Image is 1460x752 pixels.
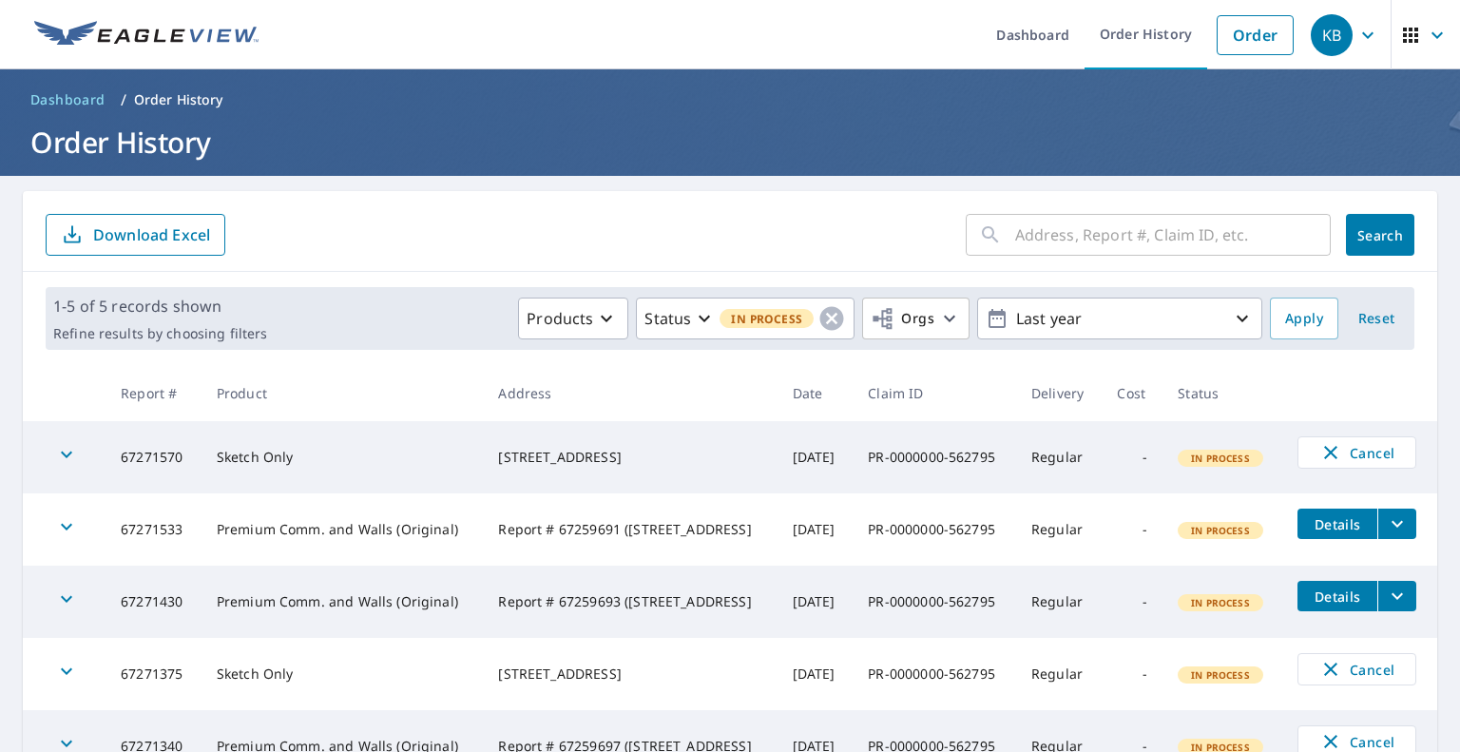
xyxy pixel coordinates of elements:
span: Orgs [871,307,934,331]
td: 67271533 [106,493,202,566]
td: [DATE] [778,421,854,493]
span: Dashboard [30,90,106,109]
td: [DATE] [778,638,854,710]
p: 1-5 of 5 records shown [53,295,267,318]
button: Reset [1346,298,1407,339]
span: Cancel [1317,658,1396,681]
td: Sketch Only [202,421,484,493]
p: Products [527,307,593,330]
h1: Order History [23,123,1437,162]
th: Date [778,365,854,421]
th: Delivery [1016,365,1102,421]
span: Details [1309,588,1366,606]
td: Premium Comm. and Walls (Original) [202,493,484,566]
td: Regular [1016,493,1102,566]
button: filesDropdownBtn-67271533 [1377,509,1416,539]
button: detailsBtn-67271430 [1297,581,1377,611]
span: In Process [1180,452,1261,465]
button: Orgs [862,298,970,339]
div: Report # 67259691 ([STREET_ADDRESS] [498,520,761,539]
p: Download Excel [93,224,210,245]
td: Regular [1016,421,1102,493]
button: StatusIn Process [636,298,855,339]
div: KB [1311,14,1353,56]
span: Cancel [1317,441,1396,464]
th: Status [1162,365,1282,421]
a: Dashboard [23,85,113,115]
span: In Process [1180,668,1261,682]
button: Download Excel [46,214,225,256]
td: PR-0000000-562795 [853,493,1016,566]
input: Address, Report #, Claim ID, etc. [1015,208,1331,261]
td: - [1102,638,1162,710]
td: [DATE] [778,493,854,566]
a: Order [1217,15,1294,55]
th: Product [202,365,484,421]
td: 67271375 [106,638,202,710]
span: In Process [1180,524,1261,537]
td: 67271430 [106,566,202,638]
button: Search [1346,214,1414,256]
td: PR-0000000-562795 [853,566,1016,638]
div: Report # 67259693 ([STREET_ADDRESS] [498,592,761,611]
td: - [1102,566,1162,638]
div: [STREET_ADDRESS] [498,448,761,467]
th: Claim ID [853,365,1016,421]
p: Last year [1009,302,1231,336]
button: Products [518,298,628,339]
td: PR-0000000-562795 [853,421,1016,493]
p: Refine results by choosing filters [53,325,267,342]
span: Reset [1354,307,1399,331]
span: Search [1361,226,1399,244]
button: filesDropdownBtn-67271430 [1377,581,1416,611]
span: Details [1309,515,1366,533]
button: detailsBtn-67271533 [1297,509,1377,539]
td: - [1102,493,1162,566]
button: Last year [977,298,1262,339]
img: EV Logo [34,21,259,49]
p: Status [644,307,691,330]
td: PR-0000000-562795 [853,638,1016,710]
button: Cancel [1297,436,1416,469]
span: In Process [720,309,814,329]
th: Cost [1102,365,1162,421]
th: Address [483,365,777,421]
td: Regular [1016,566,1102,638]
td: Regular [1016,638,1102,710]
span: In Process [1180,596,1261,609]
th: Report # [106,365,202,421]
td: Sketch Only [202,638,484,710]
td: Premium Comm. and Walls (Original) [202,566,484,638]
button: Cancel [1297,653,1416,685]
span: Apply [1285,307,1323,331]
td: [DATE] [778,566,854,638]
div: [STREET_ADDRESS] [498,665,761,684]
li: / [121,88,126,111]
nav: breadcrumb [23,85,1437,115]
button: Apply [1270,298,1338,339]
p: Order History [134,90,223,109]
td: - [1102,421,1162,493]
td: 67271570 [106,421,202,493]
